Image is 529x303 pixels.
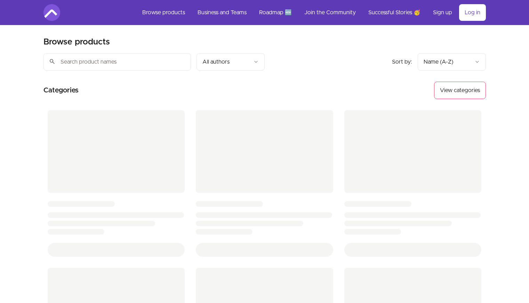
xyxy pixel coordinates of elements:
[43,4,60,21] img: Amigoscode logo
[363,4,426,21] a: Successful Stories 🥳
[427,4,458,21] a: Sign up
[418,53,486,71] button: Product sort options
[254,4,297,21] a: Roadmap 🆕
[49,57,55,66] span: search
[434,82,486,99] button: View categories
[459,4,486,21] a: Log in
[43,82,79,99] h2: Categories
[299,4,361,21] a: Join the Community
[392,59,412,65] span: Sort by:
[197,53,265,71] button: Filter by author
[43,53,191,71] input: Search product names
[192,4,252,21] a: Business and Teams
[137,4,191,21] a: Browse products
[137,4,486,21] nav: Main
[43,36,110,48] h2: Browse products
